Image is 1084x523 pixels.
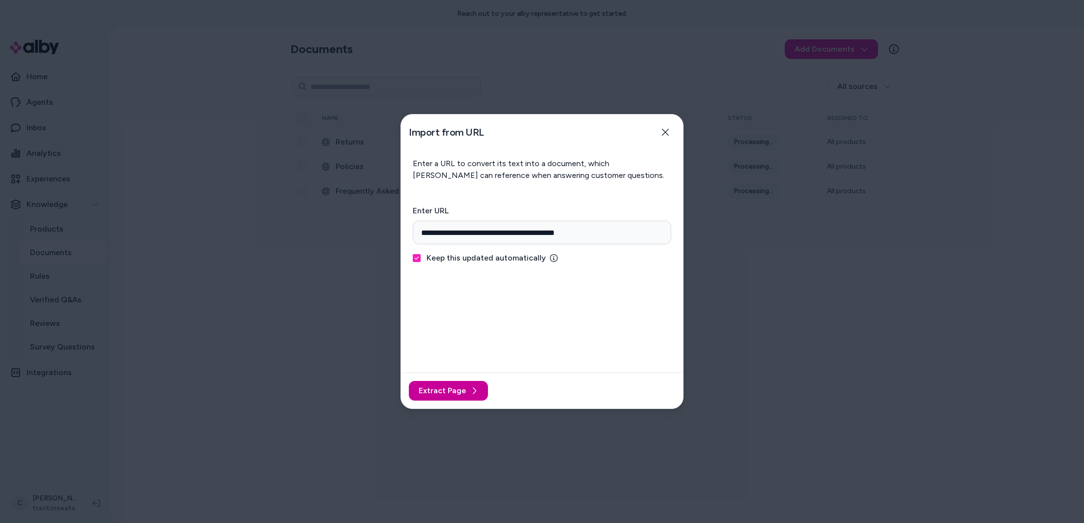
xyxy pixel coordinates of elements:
[427,252,546,264] span: Keep this updated automatically
[409,125,484,139] h2: Import from URL
[409,381,488,401] button: Extract Page
[413,158,671,181] p: Enter a URL to convert its text into a document, which [PERSON_NAME] can reference when answering...
[413,206,449,215] label: Enter URL
[419,385,466,397] span: Extract Page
